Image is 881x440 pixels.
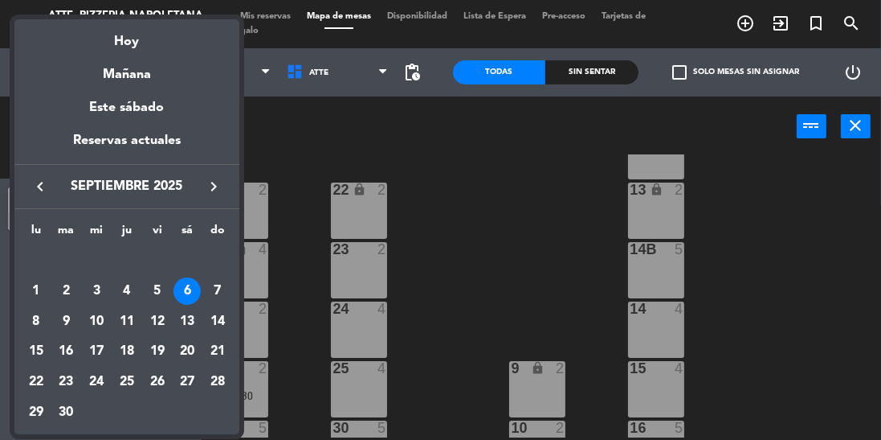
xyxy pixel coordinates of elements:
[202,306,233,337] td: 14 de septiembre de 2025
[173,338,201,365] div: 20
[113,278,141,305] div: 4
[83,278,110,305] div: 3
[14,19,239,52] div: Hoy
[112,337,142,368] td: 18 de septiembre de 2025
[21,367,51,397] td: 22 de septiembre de 2025
[202,337,233,368] td: 21 de septiembre de 2025
[53,308,80,335] div: 9
[53,368,80,396] div: 23
[113,308,141,335] div: 11
[172,221,202,246] th: sábado
[83,308,110,335] div: 10
[144,278,171,305] div: 5
[83,368,110,396] div: 24
[144,308,171,335] div: 12
[142,337,173,368] td: 19 de septiembre de 2025
[21,397,51,428] td: 29 de septiembre de 2025
[51,367,82,397] td: 23 de septiembre de 2025
[22,338,50,365] div: 15
[172,367,202,397] td: 27 de septiembre de 2025
[22,278,50,305] div: 1
[21,306,51,337] td: 8 de septiembre de 2025
[51,337,82,368] td: 16 de septiembre de 2025
[112,306,142,337] td: 11 de septiembre de 2025
[112,276,142,306] td: 4 de septiembre de 2025
[51,397,82,428] td: 30 de septiembre de 2025
[113,338,141,365] div: 18
[55,176,199,197] span: septiembre 2025
[53,399,80,426] div: 30
[53,338,80,365] div: 16
[83,338,110,365] div: 17
[21,246,233,277] td: SEP.
[21,337,51,368] td: 15 de septiembre de 2025
[172,276,202,306] td: 6 de septiembre de 2025
[204,177,223,196] i: keyboard_arrow_right
[202,367,233,397] td: 28 de septiembre de 2025
[173,368,201,396] div: 27
[53,278,80,305] div: 2
[14,130,239,163] div: Reservas actuales
[142,276,173,306] td: 5 de septiembre de 2025
[199,176,228,197] button: keyboard_arrow_right
[144,368,171,396] div: 26
[22,368,50,396] div: 22
[81,221,112,246] th: miércoles
[22,399,50,426] div: 29
[112,221,142,246] th: jueves
[14,52,239,85] div: Mañana
[142,306,173,337] td: 12 de septiembre de 2025
[113,368,141,396] div: 25
[142,221,173,246] th: viernes
[31,177,50,196] i: keyboard_arrow_left
[202,276,233,306] td: 7 de septiembre de 2025
[51,276,82,306] td: 2 de septiembre de 2025
[144,338,171,365] div: 19
[51,221,82,246] th: martes
[51,306,82,337] td: 9 de septiembre de 2025
[22,308,50,335] div: 8
[81,306,112,337] td: 10 de septiembre de 2025
[81,276,112,306] td: 3 de septiembre de 2025
[21,276,51,306] td: 1 de septiembre de 2025
[173,278,201,305] div: 6
[112,367,142,397] td: 25 de septiembre de 2025
[204,338,231,365] div: 21
[173,308,201,335] div: 13
[204,368,231,396] div: 28
[81,367,112,397] td: 24 de septiembre de 2025
[204,308,231,335] div: 14
[204,278,231,305] div: 7
[172,337,202,368] td: 20 de septiembre de 2025
[142,367,173,397] td: 26 de septiembre de 2025
[202,221,233,246] th: domingo
[26,176,55,197] button: keyboard_arrow_left
[14,85,239,130] div: Este sábado
[172,306,202,337] td: 13 de septiembre de 2025
[21,221,51,246] th: lunes
[81,337,112,368] td: 17 de septiembre de 2025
